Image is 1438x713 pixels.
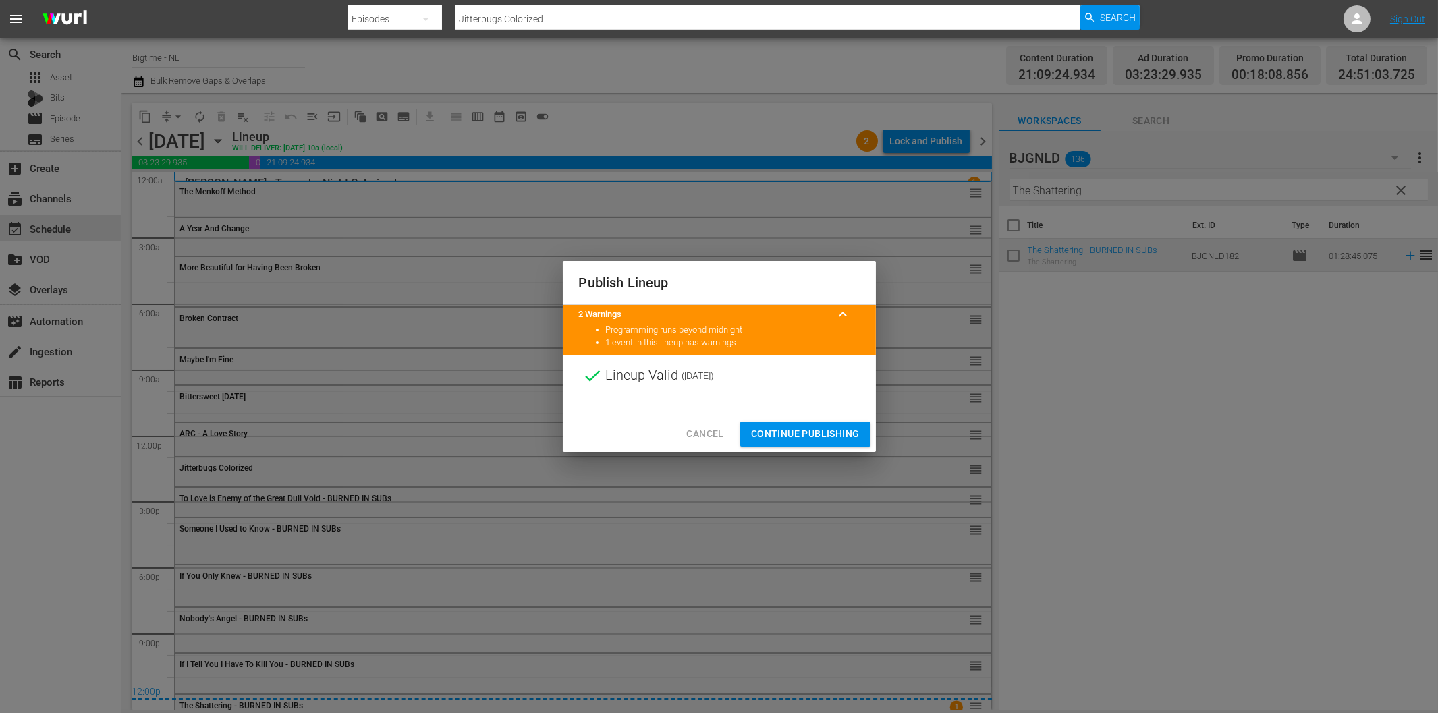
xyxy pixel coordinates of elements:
[8,11,24,27] span: menu
[579,308,827,321] title: 2 Warnings
[827,298,860,331] button: keyboard_arrow_up
[835,306,852,322] span: keyboard_arrow_up
[682,366,715,386] span: ( [DATE] )
[32,3,97,35] img: ans4CAIJ8jUAAAAAAAAAAAAAAAAAAAAAAAAgQb4GAAAAAAAAAAAAAAAAAAAAAAAAJMjXAAAAAAAAAAAAAAAAAAAAAAAAgAT5G...
[563,355,876,396] div: Lineup Valid
[606,324,860,337] li: Programming runs beyond midnight
[675,422,734,447] button: Cancel
[686,426,723,443] span: Cancel
[740,422,870,447] button: Continue Publishing
[1390,13,1425,24] a: Sign Out
[579,272,860,293] h2: Publish Lineup
[606,337,860,349] li: 1 event in this lineup has warnings.
[1100,5,1136,30] span: Search
[751,426,860,443] span: Continue Publishing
